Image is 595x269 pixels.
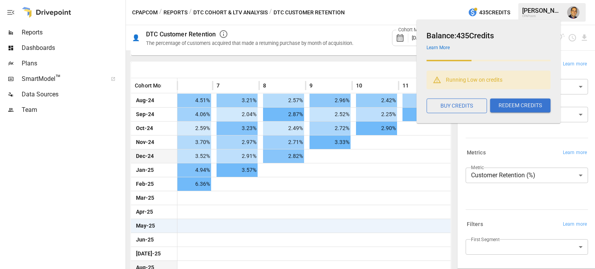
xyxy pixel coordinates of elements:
[412,35,444,41] span: [DATE] - [DATE]
[135,108,155,121] span: Sep-24
[170,177,211,191] span: 6.36%
[217,135,258,149] span: 2.97%
[163,8,187,17] button: Reports
[471,236,500,243] label: First Segment
[356,108,397,121] span: 2.25%
[467,220,483,229] h6: Filters
[132,8,158,17] button: CPAPcom
[263,108,304,121] span: 2.87%
[217,108,258,121] span: 2.04%
[563,60,587,68] span: Learn more
[263,82,266,89] span: 8
[217,122,258,135] span: 3.23%
[146,40,353,46] div: The percentage of customers acquired that made a returning purchase by month of acquisition.
[568,33,577,42] button: Schedule report
[466,168,588,183] div: Customer Retention (%)
[313,80,324,91] button: Sort
[426,45,450,50] a: Learn More
[310,94,351,107] span: 2.96%
[22,90,124,99] span: Data Sources
[522,7,562,14] div: [PERSON_NAME]
[135,122,154,135] span: Oct-24
[356,122,397,135] span: 2.90%
[465,5,513,20] button: 435Credits
[135,205,154,219] span: Apr-25
[135,163,155,177] span: Jan-25
[563,221,587,228] span: Learn more
[263,135,304,149] span: 2.71%
[135,247,162,260] span: [DATE]-25
[189,8,192,17] div: /
[409,80,420,91] button: Sort
[170,108,211,121] span: 4.06%
[217,94,258,107] span: 3.21%
[263,122,304,135] span: 2.49%
[396,26,432,33] label: Cohort Months
[217,82,220,89] span: 7
[467,149,486,157] h6: Metrics
[267,80,278,91] button: Sort
[402,82,409,89] span: 11
[446,76,502,84] p: Running Low on credits
[217,163,258,177] span: 3.57%
[22,28,124,37] span: Reports
[356,82,362,89] span: 10
[193,8,268,17] button: DTC Cohort & LTV Analysis
[580,33,589,42] button: Download report
[22,59,124,68] span: Plans
[132,34,140,41] div: 👤
[479,8,510,17] span: 435 Credits
[135,135,155,149] span: Nov-24
[55,73,61,83] span: ™
[490,98,550,112] button: REDEEM CREDITS
[170,149,211,163] span: 3.52%
[567,6,580,19] img: Tom Gatto
[263,149,304,163] span: 2.82%
[170,122,211,135] span: 2.59%
[162,80,173,91] button: Sort
[471,164,484,171] label: Metric
[426,29,550,42] h6: Balance: 435 Credits
[562,2,584,23] button: Tom Gatto
[402,94,444,107] span: 2.03%
[363,80,374,91] button: Sort
[269,8,272,17] div: /
[402,108,444,121] span: 2.50%
[146,31,216,38] div: DTC Customer Retention
[135,219,156,233] span: May-25
[135,191,155,205] span: Mar-25
[217,149,258,163] span: 2.91%
[522,14,562,18] div: CPAPcom
[170,135,211,149] span: 3.70%
[22,105,124,115] span: Team
[310,122,351,135] span: 2.72%
[170,94,211,107] span: 4.51%
[135,233,155,247] span: Jun-25
[356,94,397,107] span: 2.42%
[310,82,313,89] span: 9
[220,80,231,91] button: Sort
[135,177,155,191] span: Feb-25
[22,43,124,53] span: Dashboards
[310,108,351,121] span: 2.52%
[159,8,162,17] div: /
[22,74,102,84] span: SmartModel
[174,80,185,91] button: Sort
[310,135,351,149] span: 3.33%
[263,94,304,107] span: 2.57%
[426,98,487,113] button: BUY CREDITS
[563,149,587,157] span: Learn more
[135,149,155,163] span: Dec-24
[135,82,169,89] span: Cohort Month
[135,94,155,107] span: Aug-24
[170,163,211,177] span: 4.94%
